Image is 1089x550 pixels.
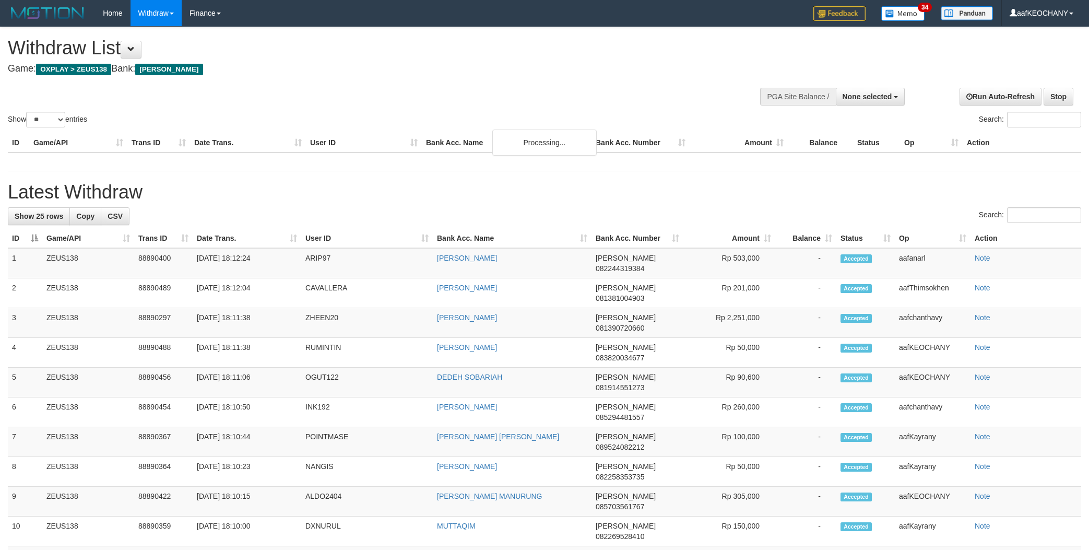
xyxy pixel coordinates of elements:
[775,338,836,368] td: -
[127,133,190,153] th: Trans ID
[683,457,775,487] td: Rp 50,000
[8,248,42,278] td: 1
[895,229,970,248] th: Op: activate to sort column ascending
[690,133,788,153] th: Amount
[683,427,775,457] td: Rp 100,000
[841,254,872,263] span: Accepted
[8,457,42,487] td: 8
[813,6,866,21] img: Feedback.jpg
[895,248,970,278] td: aafanarl
[42,278,134,308] td: ZEUS138
[134,248,193,278] td: 88890400
[437,343,497,352] a: [PERSON_NAME]
[841,403,872,412] span: Accepted
[36,64,111,75] span: OXPLAY > ZEUS138
[8,207,70,225] a: Show 25 rows
[596,264,644,273] span: Copy 082244319384 to clipboard
[134,427,193,457] td: 88890367
[15,212,63,220] span: Show 25 rows
[596,254,656,262] span: [PERSON_NAME]
[8,487,42,517] td: 9
[843,92,892,101] span: None selected
[69,207,101,225] a: Copy
[596,313,656,322] span: [PERSON_NAME]
[775,517,836,546] td: -
[775,248,836,278] td: -
[437,284,497,292] a: [PERSON_NAME]
[895,338,970,368] td: aafKEOCHANY
[134,397,193,427] td: 88890454
[29,133,127,153] th: Game/API
[900,133,963,153] th: Op
[918,3,932,12] span: 34
[895,457,970,487] td: aafKayrany
[8,38,716,58] h1: Withdraw List
[301,427,433,457] td: POINTMASE
[437,373,502,381] a: DEDEH SOBARIAH
[596,432,656,441] span: [PERSON_NAME]
[841,433,872,442] span: Accepted
[134,278,193,308] td: 88890489
[836,88,905,106] button: None selected
[193,487,301,517] td: [DATE] 18:10:15
[301,487,433,517] td: ALDO2404
[775,278,836,308] td: -
[775,427,836,457] td: -
[683,397,775,427] td: Rp 260,000
[42,229,134,248] th: Game/API: activate to sort column ascending
[775,487,836,517] td: -
[895,368,970,397] td: aafKEOCHANY
[8,5,87,21] img: MOTION_logo.png
[683,368,775,397] td: Rp 90,600
[963,133,1081,153] th: Action
[8,427,42,457] td: 7
[1007,112,1081,127] input: Search:
[134,338,193,368] td: 88890488
[301,248,433,278] td: ARIP97
[979,112,1081,127] label: Search:
[841,373,872,382] span: Accepted
[42,487,134,517] td: ZEUS138
[596,383,644,392] span: Copy 081914551273 to clipboard
[841,522,872,531] span: Accepted
[975,522,990,530] a: Note
[42,397,134,427] td: ZEUS138
[42,368,134,397] td: ZEUS138
[437,492,542,500] a: [PERSON_NAME] MANURUNG
[596,284,656,292] span: [PERSON_NAME]
[437,403,497,411] a: [PERSON_NAME]
[881,6,925,21] img: Button%20Memo.svg
[683,338,775,368] td: Rp 50,000
[8,517,42,546] td: 10
[8,229,42,248] th: ID: activate to sort column descending
[941,6,993,20] img: panduan.png
[596,403,656,411] span: [PERSON_NAME]
[596,373,656,381] span: [PERSON_NAME]
[8,278,42,308] td: 2
[596,462,656,471] span: [PERSON_NAME]
[683,278,775,308] td: Rp 201,000
[42,517,134,546] td: ZEUS138
[596,413,644,422] span: Copy 085294481557 to clipboard
[134,308,193,338] td: 88890297
[853,133,900,153] th: Status
[975,254,990,262] a: Note
[683,487,775,517] td: Rp 305,000
[301,338,433,368] td: RUMINTIN
[591,229,683,248] th: Bank Acc. Number: activate to sort column ascending
[8,133,29,153] th: ID
[193,368,301,397] td: [DATE] 18:11:06
[775,397,836,427] td: -
[836,229,895,248] th: Status: activate to sort column ascending
[193,427,301,457] td: [DATE] 18:10:44
[975,492,990,500] a: Note
[437,432,559,441] a: [PERSON_NAME] [PERSON_NAME]
[134,457,193,487] td: 88890364
[8,397,42,427] td: 6
[433,229,591,248] th: Bank Acc. Name: activate to sort column ascending
[301,368,433,397] td: OGUT122
[193,397,301,427] td: [DATE] 18:10:50
[895,487,970,517] td: aafKEOCHANY
[134,368,193,397] td: 88890456
[301,229,433,248] th: User ID: activate to sort column ascending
